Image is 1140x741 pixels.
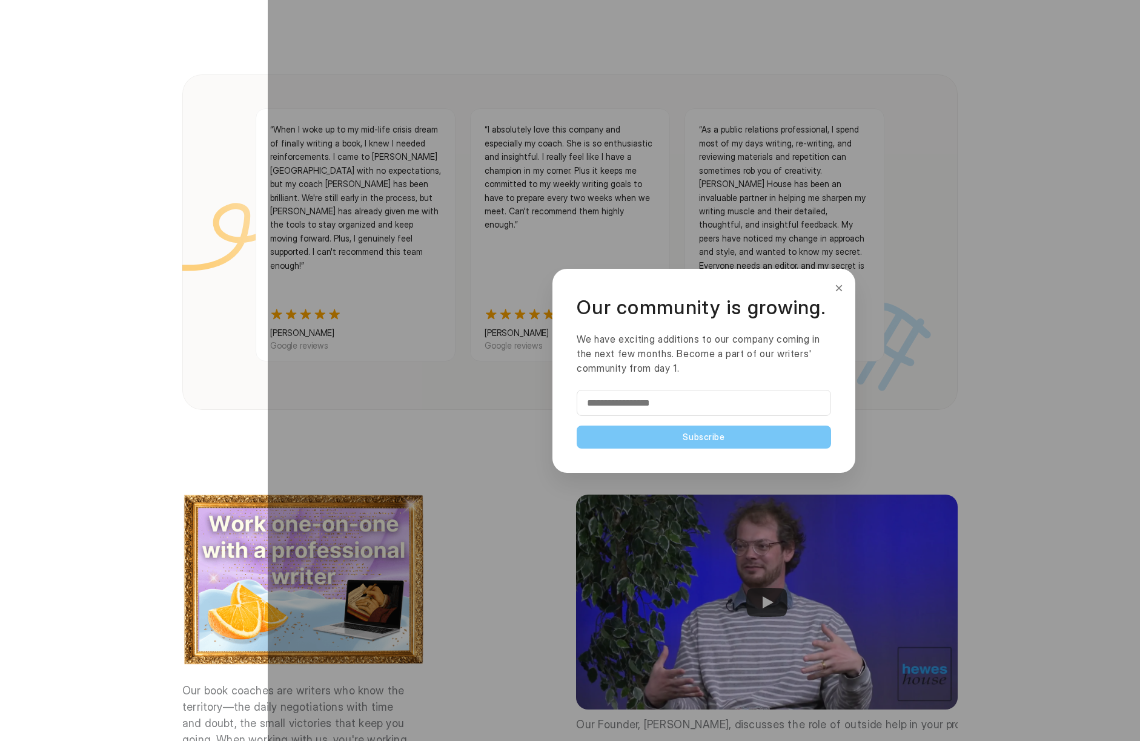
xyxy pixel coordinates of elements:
img: An image of an orange beside a computer showing two hands writing. The text reads, "Work one-on-o... [182,489,425,670]
button: Close popup [832,278,846,298]
p: We have exciting additions to our company coming in the next few months. Become a part of our wri... [577,332,831,375]
button: Subscribe [577,426,831,449]
h2: Our community is growing. [577,293,831,322]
